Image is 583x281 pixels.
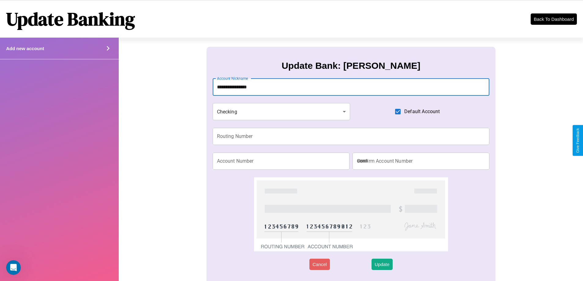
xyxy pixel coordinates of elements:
div: Give Feedback [576,128,580,153]
h1: Update Banking [6,6,135,31]
button: Update [372,259,392,270]
button: Cancel [309,259,330,270]
img: check [254,177,448,251]
button: Back To Dashboard [531,13,577,25]
h4: Add new account [6,46,44,51]
div: Checking [213,103,350,120]
h3: Update Bank: [PERSON_NAME] [282,61,420,71]
iframe: Intercom live chat [6,260,21,275]
label: Account Nickname [217,76,248,81]
span: Default Account [404,108,440,115]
